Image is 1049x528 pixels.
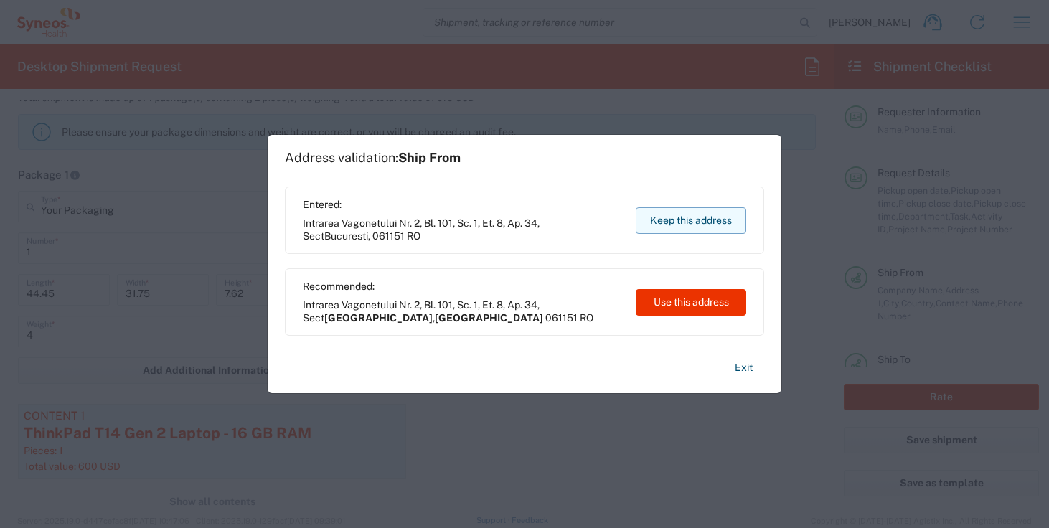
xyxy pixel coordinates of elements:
[580,312,593,324] span: RO
[285,150,461,166] h1: Address validation:
[723,355,764,380] button: Exit
[372,230,405,242] span: 061151
[545,312,578,324] span: 061151
[435,312,543,324] span: [GEOGRAPHIC_DATA]
[303,198,622,211] span: Entered:
[398,150,461,165] span: Ship From
[636,207,746,234] button: Keep this address
[324,312,433,324] span: [GEOGRAPHIC_DATA]
[407,230,420,242] span: RO
[324,230,368,242] span: Bucuresti
[636,289,746,316] button: Use this address
[303,217,622,242] span: Intrarea Vagonetului Nr. 2, Bl. 101, Sc. 1, Et. 8, Ap. 34, Sect ,
[303,298,622,324] span: Intrarea Vagonetului Nr. 2, Bl. 101, Sc. 1, Et. 8, Ap. 34, Sect ,
[303,280,622,293] span: Recommended:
